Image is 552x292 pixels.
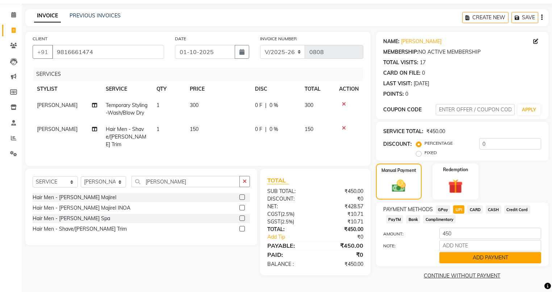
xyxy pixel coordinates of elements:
[265,102,267,109] span: |
[262,210,315,218] div: ( )
[383,106,436,114] div: COUPON CODE
[443,166,468,173] label: Redemption
[405,90,408,98] div: 0
[262,188,315,195] div: SUB TOTAL:
[420,59,426,66] div: 17
[315,195,368,203] div: ₹0
[383,59,418,66] div: TOTAL VISITS:
[335,81,363,97] th: ACTION
[462,12,509,23] button: CREATE NEW
[383,90,404,98] div: POINTS:
[156,102,159,108] span: 1
[425,140,453,147] label: PERCENTAGE
[37,102,78,108] span: [PERSON_NAME]
[262,233,324,241] a: Add Tip
[262,260,315,268] div: BALANCE :
[52,45,164,59] input: SEARCH BY NAME/MOBILE/EMAIL/CODE
[251,81,300,97] th: DISC
[262,226,315,233] div: TOTAL:
[34,9,61,22] a: INVOICE
[414,80,429,87] div: [DATE]
[378,231,434,237] label: AMOUNT:
[33,45,53,59] button: +91
[262,203,315,210] div: NET:
[422,69,425,77] div: 0
[406,215,420,223] span: Bank
[282,219,293,225] span: 2.5%
[386,215,403,223] span: PayTM
[262,250,315,259] div: PAID:
[106,126,146,148] span: Hair Men - Shave/[PERSON_NAME] Trim
[436,205,451,214] span: GPay
[101,81,152,97] th: SERVICE
[37,126,78,132] span: [PERSON_NAME]
[33,194,116,201] div: Hair Men - [PERSON_NAME] Majirel
[378,243,434,249] label: NOTE:
[262,241,315,250] div: PAYABLE:
[426,128,445,135] div: ₹450.00
[33,225,127,233] div: Hair Men - Shave/[PERSON_NAME] Trim
[190,126,198,132] span: 150
[439,252,541,263] button: ADD PAYMENT
[383,128,423,135] div: SERVICE TOTAL:
[377,272,547,280] a: CONTINUE WITHOUT PAYMENT
[383,48,418,56] div: MEMBERSHIP:
[33,67,369,81] div: SERVICES
[106,102,147,116] span: Temporary Styling -Wash/Blow Dry
[156,126,159,132] span: 1
[305,102,313,108] span: 300
[131,176,240,187] input: Search or Scan
[315,250,368,259] div: ₹0
[383,206,433,213] span: PAYMENT METHODS
[444,177,467,196] img: _gift.svg
[70,12,121,19] a: PREVIOUS INVOICES
[269,102,278,109] span: 0 %
[383,69,421,77] div: CARD ON FILE:
[467,205,483,214] span: CARD
[33,81,101,97] th: STYLIST
[260,36,297,42] label: INVOICE NUMBER
[511,12,538,23] button: SAVE
[388,178,410,194] img: _cash.svg
[315,241,368,250] div: ₹450.00
[439,240,541,251] input: ADD NOTE
[453,205,464,214] span: UPI
[315,218,368,226] div: ₹10.71
[282,211,293,217] span: 2.5%
[315,188,368,195] div: ₹450.00
[33,215,110,222] div: Hair Men - [PERSON_NAME] Spa
[190,102,198,108] span: 300
[305,126,313,132] span: 150
[315,210,368,218] div: ₹10.71
[504,205,530,214] span: Credit Card
[315,203,368,210] div: ₹428.57
[381,167,416,174] label: Manual Payment
[315,260,368,268] div: ₹450.00
[269,126,278,133] span: 0 %
[315,226,368,233] div: ₹450.00
[423,215,456,223] span: Complimentary
[175,36,186,42] label: DATE
[255,102,262,109] span: 0 F
[518,104,540,115] button: APPLY
[486,205,501,214] span: CASH
[324,233,369,241] div: ₹0
[439,228,541,239] input: AMOUNT
[436,104,515,115] input: ENTER OFFER / COUPON CODE
[262,195,315,203] div: DISCOUNT:
[185,81,250,97] th: PRICE
[255,126,262,133] span: 0 F
[265,126,267,133] span: |
[262,218,315,226] div: ( )
[425,149,437,156] label: FIXED
[267,211,281,217] span: CGST
[383,38,400,45] div: NAME:
[33,36,47,42] label: CLIENT
[33,204,130,212] div: Hair Men - [PERSON_NAME] Majirel INOA
[383,140,412,148] div: DISCOUNT:
[383,80,412,87] div: LAST VISIT:
[401,38,442,45] a: [PERSON_NAME]
[300,81,335,97] th: TOTAL
[267,218,280,225] span: SGST
[383,48,541,56] div: NO ACTIVE MEMBERSHIP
